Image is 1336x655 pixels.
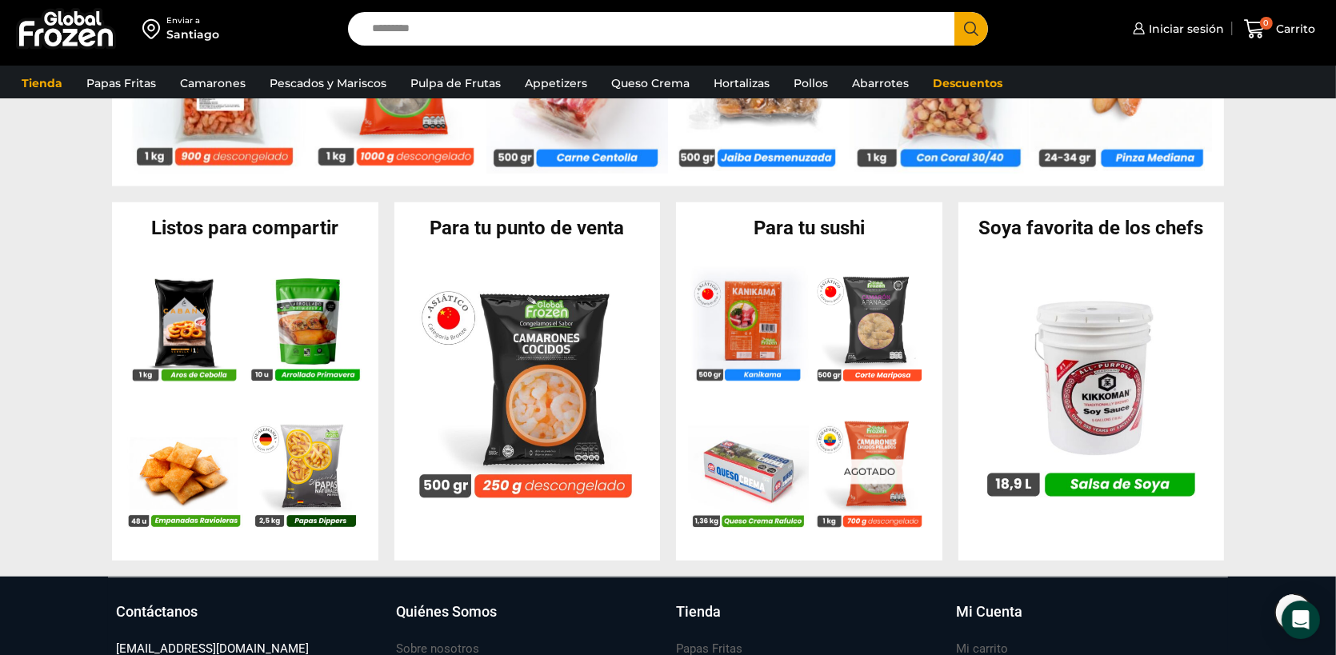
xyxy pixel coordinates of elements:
h2: Para tu sushi [676,218,942,238]
a: Papas Fritas [78,68,164,98]
a: Quiénes Somos [396,601,660,638]
span: 0 [1260,17,1273,30]
h2: Listos para compartir [112,218,378,238]
h3: Contáctanos [116,601,198,622]
h2: Para tu punto de venta [394,218,661,238]
a: Contáctanos [116,601,380,638]
a: Pulpa de Frutas [402,68,509,98]
a: Mi Cuenta [956,601,1220,638]
a: Abarrotes [844,68,917,98]
span: Carrito [1273,21,1316,37]
div: Santiago [166,26,219,42]
button: Search button [954,12,988,46]
p: Agotado [833,460,906,485]
a: Hortalizas [706,68,778,98]
a: Tienda [676,601,940,638]
h3: Mi Cuenta [956,601,1022,622]
a: Pollos [786,68,836,98]
a: Tienda [14,68,70,98]
h3: Quiénes Somos [396,601,497,622]
a: Iniciar sesión [1129,13,1224,45]
a: 0 Carrito [1240,10,1320,48]
a: Queso Crema [603,68,698,98]
h2: Soya favorita de los chefs [958,218,1225,238]
a: Pescados y Mariscos [262,68,394,98]
h3: Tienda [676,601,721,622]
div: Enviar a [166,15,219,26]
span: Iniciar sesión [1145,21,1224,37]
a: Appetizers [517,68,595,98]
a: Camarones [172,68,254,98]
a: Descuentos [925,68,1010,98]
div: Open Intercom Messenger [1282,601,1320,639]
img: address-field-icon.svg [142,15,166,42]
